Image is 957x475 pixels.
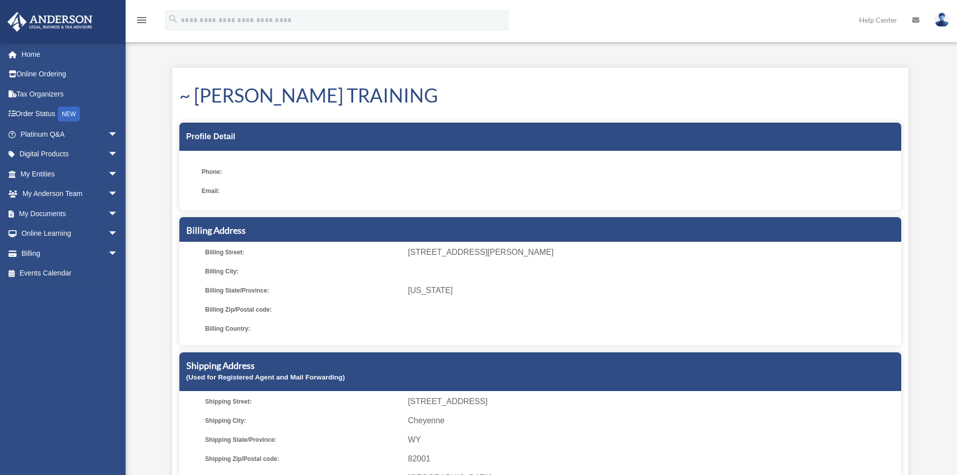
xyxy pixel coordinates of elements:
[205,303,401,317] span: Billing Zip/Postal code:
[934,13,949,27] img: User Pic
[7,243,133,263] a: Billingarrow_drop_down
[205,283,401,298] span: Billing State/Province:
[7,263,133,283] a: Events Calendar
[168,14,179,25] i: search
[408,452,897,466] span: 82001
[7,184,133,204] a: My Anderson Teamarrow_drop_down
[108,124,128,145] span: arrow_drop_down
[205,245,401,259] span: Billing Street:
[179,123,901,151] div: Profile Detail
[7,84,133,104] a: Tax Organizers
[205,322,401,336] span: Billing Country:
[408,245,897,259] span: [STREET_ADDRESS][PERSON_NAME]
[108,243,128,264] span: arrow_drop_down
[7,104,133,125] a: Order StatusNEW
[201,184,397,198] span: Email:
[408,283,897,298] span: [US_STATE]
[5,12,95,32] img: Anderson Advisors Platinum Portal
[7,204,133,224] a: My Documentsarrow_drop_down
[7,64,133,84] a: Online Ordering
[408,395,897,409] span: [STREET_ADDRESS]
[7,224,133,244] a: Online Learningarrow_drop_down
[186,373,345,381] small: (Used for Registered Agent and Mail Forwarding)
[205,452,401,466] span: Shipping Zip/Postal code:
[205,264,401,278] span: Billing City:
[205,433,401,447] span: Shipping State/Province:
[108,144,128,165] span: arrow_drop_down
[179,82,901,109] h1: ~ [PERSON_NAME] TRAINING
[7,144,133,164] a: Digital Productsarrow_drop_down
[108,164,128,184] span: arrow_drop_down
[7,124,133,144] a: Platinum Q&Aarrow_drop_down
[136,18,148,26] a: menu
[108,224,128,244] span: arrow_drop_down
[205,414,401,428] span: Shipping City:
[136,14,148,26] i: menu
[58,107,80,122] div: NEW
[205,395,401,409] span: Shipping Street:
[186,359,894,372] h5: Shipping Address
[7,164,133,184] a: My Entitiesarrow_drop_down
[108,184,128,205] span: arrow_drop_down
[408,414,897,428] span: Cheyenne
[408,433,897,447] span: WY
[108,204,128,224] span: arrow_drop_down
[186,224,894,237] h5: Billing Address
[201,165,397,179] span: Phone:
[7,44,133,64] a: Home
